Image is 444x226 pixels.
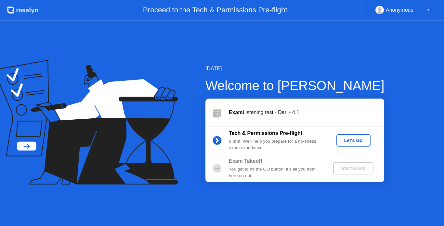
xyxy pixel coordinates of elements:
[229,110,243,115] b: Exam
[205,76,385,95] div: Welcome to [PERSON_NAME]
[336,134,371,147] button: Let's Go
[427,6,430,14] div: ▼
[336,166,371,171] div: Start Exam
[229,166,322,179] div: You get to hit the GO button! It’s all you from here on out
[333,162,373,174] button: Start Exam
[205,65,385,73] div: [DATE]
[229,109,384,116] div: Listening test - Dari - 4.1
[229,158,262,164] b: Exam Takeoff
[229,139,241,144] b: 5 min
[386,6,413,14] div: Anonymous
[229,138,322,151] div: : We’ll help you prepare for a no-stress exam experience
[229,130,302,136] b: Tech & Permissions Pre-flight
[339,138,368,143] div: Let's Go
